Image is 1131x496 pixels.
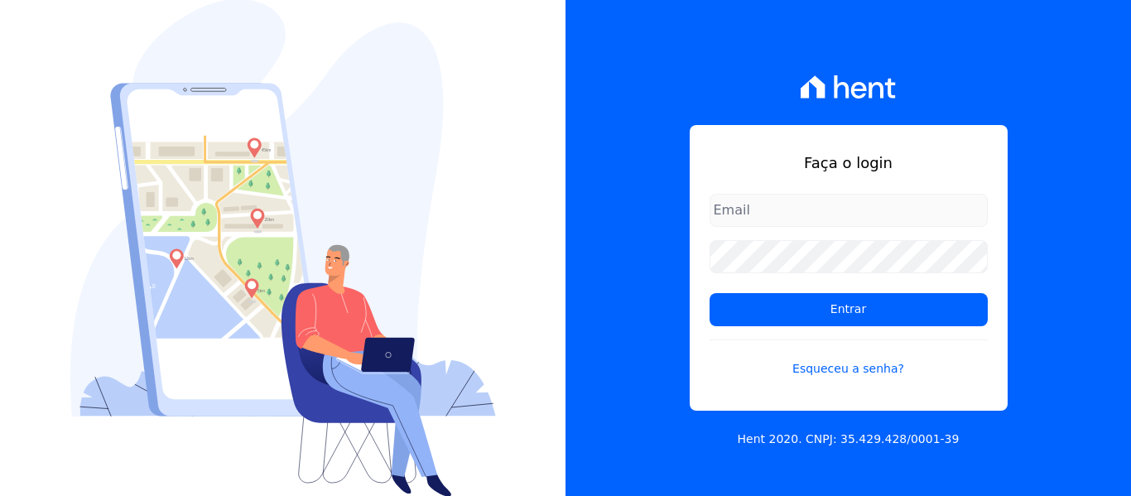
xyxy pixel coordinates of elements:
input: Email [710,194,988,227]
h1: Faça o login [710,152,988,174]
input: Entrar [710,293,988,326]
a: Esqueceu a senha? [710,339,988,378]
p: Hent 2020. CNPJ: 35.429.428/0001-39 [738,431,960,448]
